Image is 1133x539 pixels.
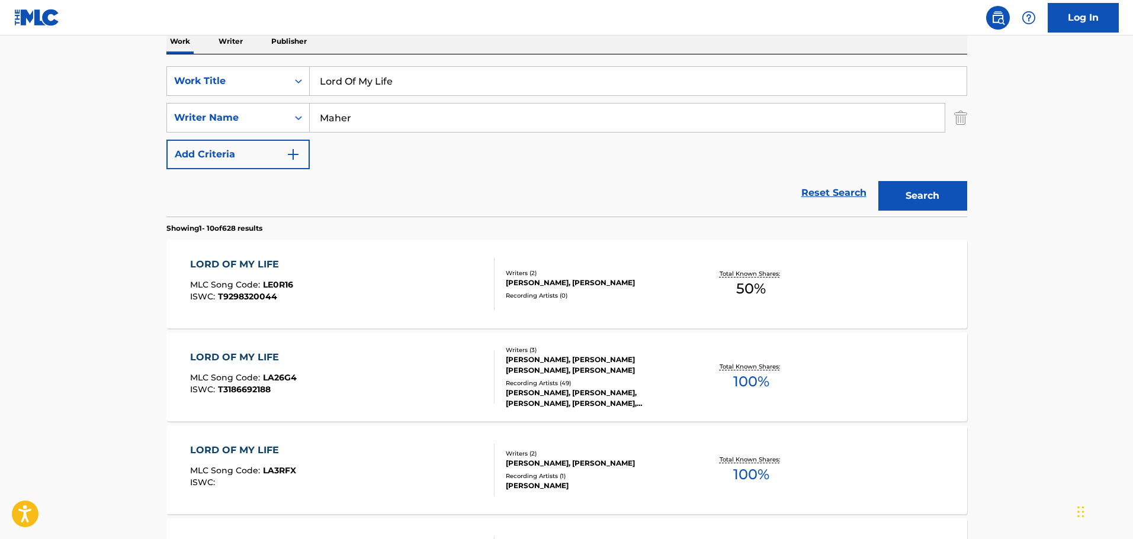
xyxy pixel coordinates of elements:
a: LORD OF MY LIFEMLC Song Code:LA26G4ISWC:T3186692188Writers (3)[PERSON_NAME], [PERSON_NAME] [PERSO... [166,333,967,421]
span: 100 % [733,464,769,485]
div: Writers ( 3 ) [506,346,685,354]
div: Writers ( 2 ) [506,269,685,277]
div: [PERSON_NAME], [PERSON_NAME] [506,277,685,288]
span: T3186692188 [218,384,271,395]
div: LORD OF MY LIFE [190,350,297,364]
p: Total Known Shares: [720,362,783,371]
div: LORD OF MY LIFE [190,257,293,272]
p: Writer [215,29,246,54]
img: help [1022,11,1036,25]
span: MLC Song Code : [190,465,263,476]
div: Recording Artists ( 0 ) [506,291,685,300]
div: Drag [1077,494,1084,530]
div: Recording Artists ( 49 ) [506,379,685,388]
span: T9298320044 [218,291,277,302]
form: Search Form [166,66,967,217]
a: Log In [1048,3,1119,33]
span: ISWC : [190,477,218,488]
img: Delete Criterion [954,103,967,133]
button: Add Criteria [166,140,310,169]
a: LORD OF MY LIFEMLC Song Code:LE0R16ISWC:T9298320044Writers (2)[PERSON_NAME], [PERSON_NAME]Recordi... [166,240,967,328]
span: LA3RFX [263,465,296,476]
p: Total Known Shares: [720,455,783,464]
img: search [991,11,1005,25]
p: Publisher [268,29,310,54]
p: Showing 1 - 10 of 628 results [166,223,262,234]
img: MLC Logo [14,9,60,26]
div: Work Title [174,74,281,88]
div: [PERSON_NAME] [506,480,685,491]
div: Writer Name [174,111,281,125]
iframe: Chat Widget [1074,482,1133,539]
p: Total Known Shares: [720,269,783,278]
button: Search [878,181,967,211]
div: [PERSON_NAME], [PERSON_NAME], [PERSON_NAME], [PERSON_NAME], [PERSON_NAME] [506,388,685,409]
p: Work [166,29,194,54]
span: ISWC : [190,291,218,302]
span: MLC Song Code : [190,279,263,290]
div: LORD OF MY LIFE [190,443,296,457]
span: LE0R16 [263,279,293,290]
span: 100 % [733,371,769,392]
div: Writers ( 2 ) [506,449,685,458]
div: Recording Artists ( 1 ) [506,472,685,480]
img: 9d2ae6d4665cec9f34b9.svg [286,147,300,162]
span: MLC Song Code : [190,372,263,383]
span: 50 % [736,278,766,299]
a: Public Search [986,6,1010,30]
div: Help [1017,6,1041,30]
a: LORD OF MY LIFEMLC Song Code:LA3RFXISWC:Writers (2)[PERSON_NAME], [PERSON_NAME]Recording Artists ... [166,425,967,514]
span: LA26G4 [263,372,297,383]
div: [PERSON_NAME], [PERSON_NAME] [506,458,685,469]
a: Reset Search [795,180,872,206]
div: [PERSON_NAME], [PERSON_NAME] [PERSON_NAME], [PERSON_NAME] [506,354,685,376]
span: ISWC : [190,384,218,395]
